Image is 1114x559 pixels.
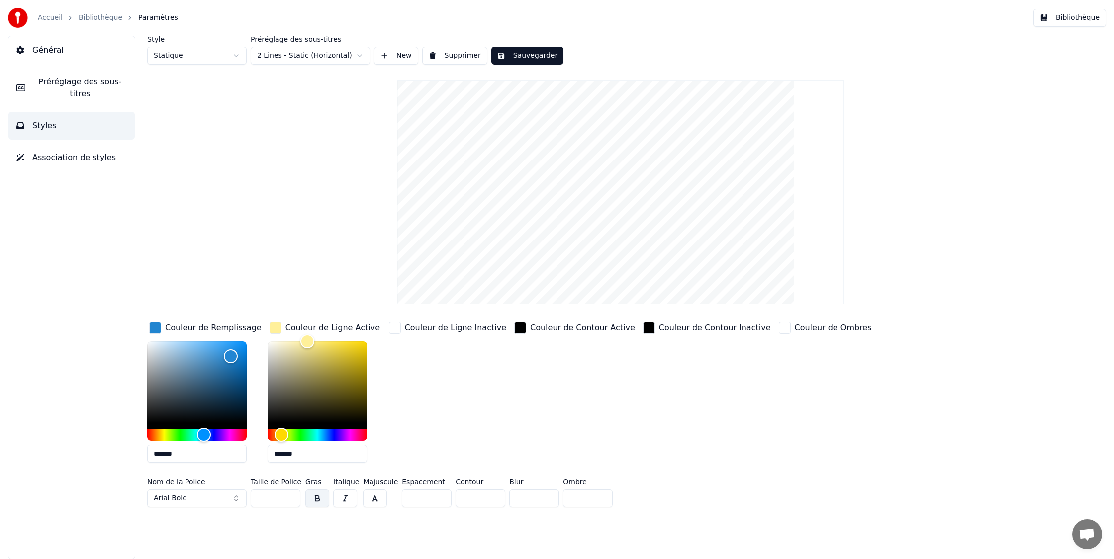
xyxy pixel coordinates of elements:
[38,13,63,23] a: Accueil
[305,479,329,485] label: Gras
[268,320,382,336] button: Couleur de Ligne Active
[38,13,178,23] nav: breadcrumb
[491,47,563,65] button: Sauvegarder
[251,36,370,43] label: Préréglage des sous-titres
[147,36,247,43] label: Style
[405,322,506,334] div: Couleur de Ligne Inactive
[268,341,367,423] div: Color
[456,479,505,485] label: Contour
[402,479,452,485] label: Espacement
[8,68,135,108] button: Préréglage des sous-titres
[1072,519,1102,549] a: Ouvrir le chat
[363,479,398,485] label: Majuscule
[374,47,418,65] button: New
[777,320,874,336] button: Couleur de Ombres
[79,13,122,23] a: Bibliothèque
[387,320,508,336] button: Couleur de Ligne Inactive
[147,320,264,336] button: Couleur de Remplissage
[165,322,262,334] div: Couleur de Remplissage
[795,322,872,334] div: Couleur de Ombres
[530,322,635,334] div: Couleur de Contour Active
[659,322,771,334] div: Couleur de Contour Inactive
[147,429,247,441] div: Hue
[251,479,301,485] label: Taille de Police
[32,152,116,163] span: Association de styles
[285,322,380,334] div: Couleur de Ligne Active
[8,8,28,28] img: youka
[154,493,187,503] span: Arial Bold
[147,341,247,423] div: Color
[422,47,487,65] button: Supprimer
[333,479,359,485] label: Italique
[268,429,367,441] div: Hue
[8,36,135,64] button: Général
[32,120,57,132] span: Styles
[509,479,559,485] label: Blur
[641,320,773,336] button: Couleur de Contour Inactive
[33,76,127,100] span: Préréglage des sous-titres
[147,479,247,485] label: Nom de la Police
[32,44,64,56] span: Général
[8,112,135,140] button: Styles
[512,320,637,336] button: Couleur de Contour Active
[8,144,135,171] button: Association de styles
[563,479,613,485] label: Ombre
[138,13,178,23] span: Paramètres
[1033,9,1106,27] button: Bibliothèque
